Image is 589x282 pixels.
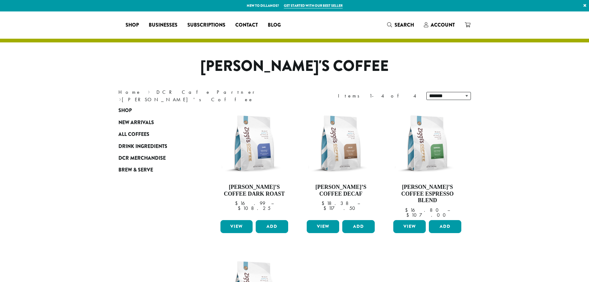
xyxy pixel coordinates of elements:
a: [PERSON_NAME]’s Coffee Decaf [305,108,376,218]
img: Ziggis-Espresso-Blend-12-oz.png [392,108,463,179]
span: All Coffees [118,131,149,138]
a: View [307,220,339,233]
bdi: 117.50 [323,205,358,211]
span: – [271,200,274,206]
a: DCR Cafe Partner [156,89,259,95]
span: Subscriptions [187,21,225,29]
span: Blog [268,21,281,29]
span: Brew & Serve [118,166,153,174]
nav: Breadcrumb [118,89,285,103]
a: Brew & Serve [118,164,193,176]
a: View [220,220,253,233]
button: Add [429,220,461,233]
bdi: 16.80 [405,207,442,213]
bdi: 107.00 [406,212,449,218]
span: New Arrivals [118,119,154,127]
span: $ [406,212,412,218]
span: $ [235,200,240,206]
a: Get started with our best seller [284,3,343,8]
a: DCR Merchandise [118,152,193,164]
span: Contact [235,21,258,29]
span: Businesses [149,21,177,29]
a: New Arrivals [118,117,193,128]
h1: [PERSON_NAME]'s Coffee [114,57,476,75]
a: [PERSON_NAME]’s Coffee Dark Roast [219,108,290,218]
span: › [119,94,121,103]
span: – [357,200,360,206]
a: Shop [121,20,144,30]
span: $ [238,205,243,211]
button: Add [256,220,288,233]
bdi: 108.25 [238,205,271,211]
h4: [PERSON_NAME]’s Coffee Espresso Blend [392,184,463,204]
a: Shop [118,105,193,116]
a: View [393,220,426,233]
bdi: 18.38 [322,200,352,206]
h4: [PERSON_NAME]’s Coffee Decaf [305,184,376,197]
span: › [148,86,150,96]
img: Ziggis-Decaf-Blend-12-oz.png [305,108,376,179]
a: Search [382,20,419,30]
a: [PERSON_NAME]’s Coffee Espresso Blend [392,108,463,218]
bdi: 16.99 [235,200,265,206]
span: Shop [118,107,132,115]
button: Add [342,220,375,233]
a: Home [118,89,141,95]
span: Drink Ingredients [118,143,167,150]
h4: [PERSON_NAME]’s Coffee Dark Roast [219,184,290,197]
div: Items 1-4 of 4 [338,92,417,100]
span: – [447,207,450,213]
img: Ziggis-Dark-Blend-12-oz.png [219,108,290,179]
span: DCR Merchandise [118,154,166,162]
a: Drink Ingredients [118,140,193,152]
a: All Coffees [118,128,193,140]
span: Shop [126,21,139,29]
span: Search [395,21,414,28]
span: Account [431,21,455,28]
span: $ [322,200,327,206]
span: $ [405,207,410,213]
span: $ [323,205,329,211]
